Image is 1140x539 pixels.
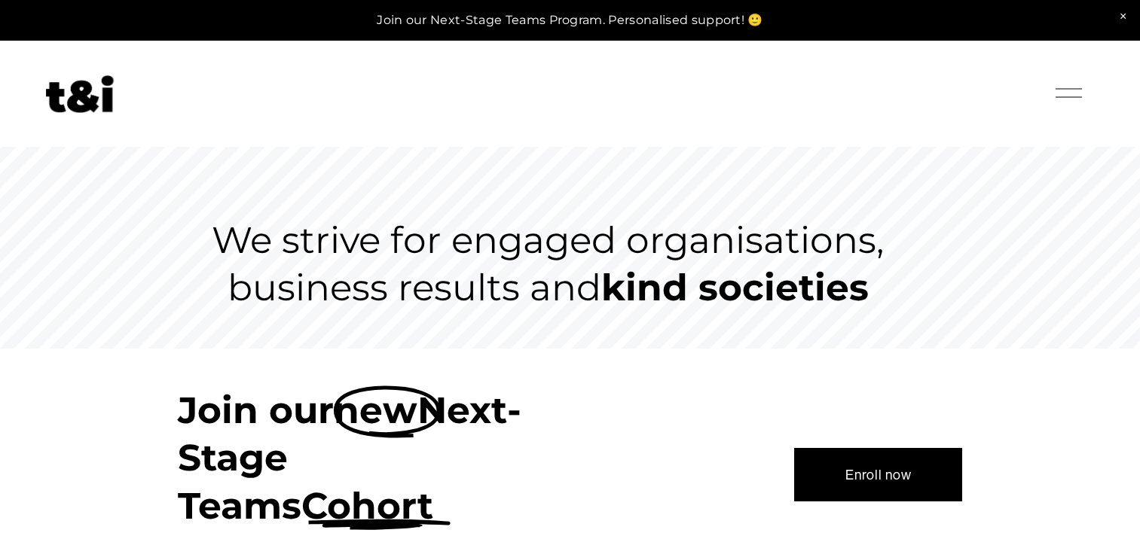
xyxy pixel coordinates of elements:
img: Future of Work Experts [46,75,114,113]
strong: Join our [178,388,334,432]
a: Enroll now [794,448,962,501]
strong: Cohort [301,483,433,528]
strong: Next-Stage Teams [178,388,521,528]
strong: kind societies [601,265,869,309]
strong: new [334,388,417,432]
h3: We strive for engaged organisations, business results and [178,216,918,312]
